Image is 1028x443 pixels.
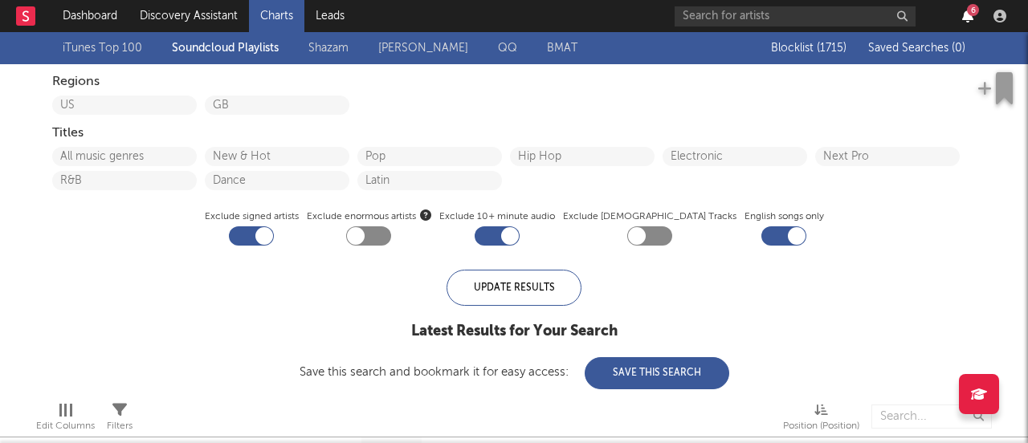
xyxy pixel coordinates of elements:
[868,43,965,54] span: Saved Searches
[498,39,517,58] a: QQ
[52,72,976,91] div: Regions
[205,207,299,226] label: Exclude signed artists
[962,10,973,22] button: 6
[213,151,341,162] button: New & Hot
[823,151,952,162] button: Next Pro
[365,151,494,162] button: Pop
[36,396,95,443] div: Edit Columns
[518,151,647,162] button: Hip Hop
[447,270,581,306] div: Update Results
[60,100,189,111] button: US
[213,175,341,186] button: Dance
[378,39,468,58] a: [PERSON_NAME]
[967,4,979,16] div: 6
[300,366,729,378] div: Save this search and bookmark it for easy access:
[817,43,846,54] span: ( 1715 )
[300,322,729,341] div: Latest Results for Your Search
[671,151,799,162] button: Electronic
[771,43,846,54] span: Blocklist
[36,417,95,436] div: Edit Columns
[563,207,736,226] label: Exclude [DEMOGRAPHIC_DATA] Tracks
[63,39,142,58] a: iTunes Top 100
[107,396,133,443] div: Filters
[675,6,916,26] input: Search for artists
[863,42,965,55] button: Saved Searches (0)
[60,151,189,162] button: All music genres
[365,175,494,186] button: Latin
[952,43,965,54] span: ( 0 )
[585,357,729,389] button: Save This Search
[871,404,992,429] input: Search...
[420,207,431,222] button: Exclude enormous artists
[547,39,577,58] a: BMAT
[213,100,341,111] button: GB
[107,417,133,436] div: Filters
[744,207,824,226] label: English songs only
[60,175,189,186] button: R&B
[52,124,976,143] div: Titles
[783,396,859,443] div: Position (Position)
[307,207,431,226] span: Exclude enormous artists
[308,39,349,58] a: Shazam
[783,417,859,436] div: Position (Position)
[439,207,555,226] label: Exclude 10+ minute audio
